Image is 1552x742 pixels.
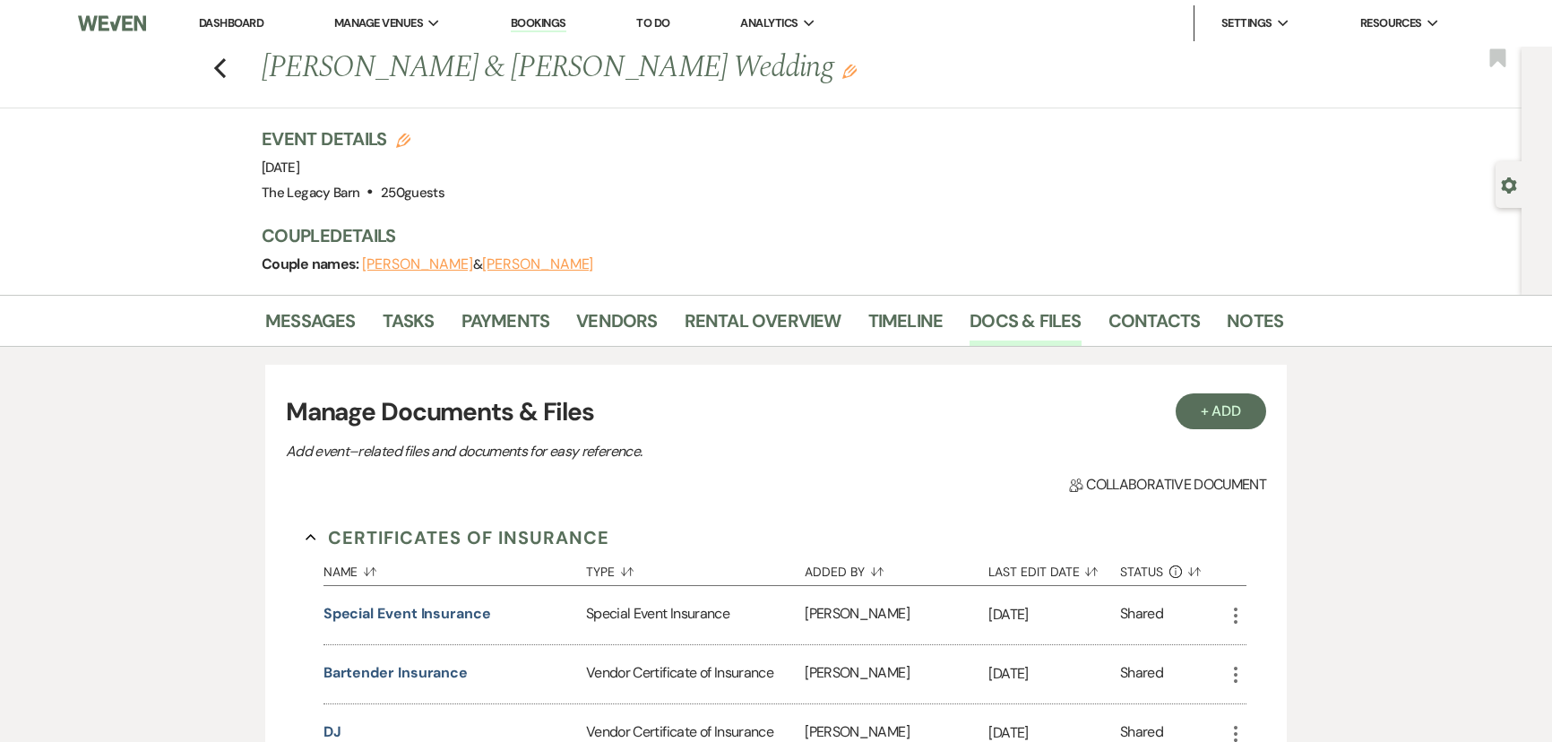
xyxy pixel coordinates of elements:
p: [DATE] [988,603,1120,626]
button: Type [586,551,805,585]
div: [PERSON_NAME] [805,586,988,644]
a: Rental Overview [685,306,841,346]
span: Manage Venues [334,14,423,32]
span: Settings [1221,14,1272,32]
h3: Event Details [262,126,444,151]
a: Vendors [576,306,657,346]
a: Contacts [1108,306,1201,346]
span: 250 guests [381,184,444,202]
a: Dashboard [199,15,263,30]
div: Shared [1120,662,1163,686]
button: Status [1120,551,1225,585]
span: Resources [1360,14,1422,32]
button: Edit [842,63,857,79]
div: [PERSON_NAME] [805,645,988,703]
p: Add event–related files and documents for easy reference. [286,440,913,463]
p: [DATE] [988,662,1120,686]
a: Docs & Files [970,306,1081,346]
a: Messages [265,306,356,346]
span: [DATE] [262,159,299,177]
a: Timeline [868,306,944,346]
img: Weven Logo [78,4,146,42]
a: Bookings [511,15,566,32]
a: To Do [636,15,669,30]
button: Added By [805,551,988,585]
button: Open lead details [1501,176,1517,193]
span: The Legacy Barn [262,184,359,202]
button: Last Edit Date [988,551,1120,585]
span: Analytics [740,14,798,32]
button: [PERSON_NAME] [482,257,593,272]
span: Status [1120,565,1163,578]
button: + Add [1176,393,1267,429]
a: Notes [1227,306,1283,346]
a: Payments [461,306,550,346]
button: Certificates of Insurance [306,524,609,551]
button: Name [323,551,586,585]
h1: [PERSON_NAME] & [PERSON_NAME] Wedding [262,47,1065,90]
a: Tasks [383,306,435,346]
h3: Manage Documents & Files [286,393,1266,431]
button: Bartender Insurance [323,662,468,684]
div: Special Event Insurance [586,586,805,644]
span: & [362,255,593,273]
div: Vendor Certificate of Insurance [586,645,805,703]
button: Special Event Insurance [323,603,491,625]
span: Couple names: [262,255,362,273]
div: Shared [1120,603,1163,627]
span: Collaborative document [1069,474,1266,496]
h3: Couple Details [262,223,1265,248]
button: [PERSON_NAME] [362,257,473,272]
